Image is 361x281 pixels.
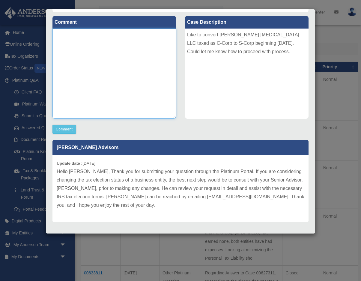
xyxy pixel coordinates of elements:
[57,161,82,166] b: Update date :
[57,161,95,166] small: [DATE]
[185,29,309,119] div: Like to convert [PERSON_NAME] [MEDICAL_DATA] LLC taxed as C-Corp to S-Corp beginning [DATE]. Coul...
[52,125,76,134] button: Comment
[185,16,309,29] label: Case Description
[57,167,304,209] p: Hello [PERSON_NAME], Thank you for submitting your question through the Platinum Portal. If you a...
[52,16,176,29] label: Comment
[52,140,309,155] p: [PERSON_NAME] Advisors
